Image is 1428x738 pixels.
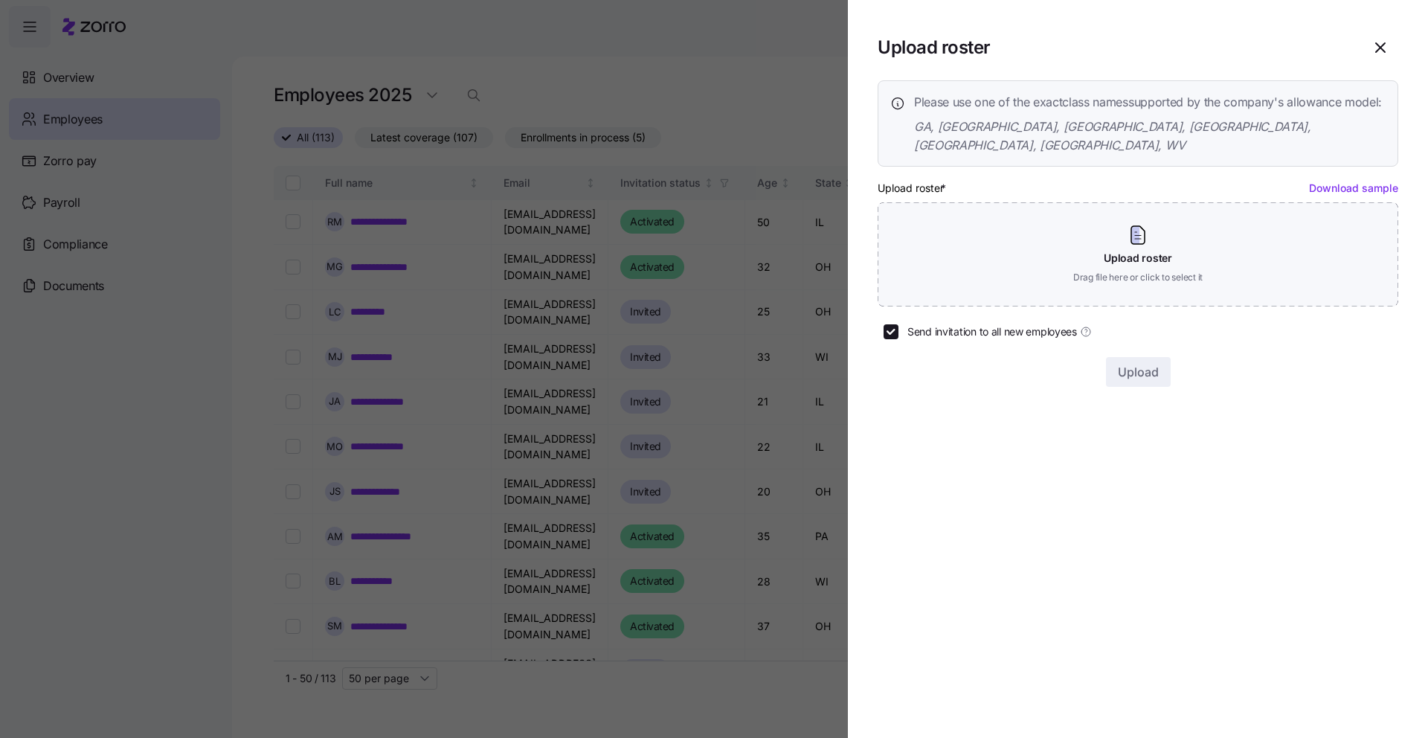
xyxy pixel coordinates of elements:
span: GA, [GEOGRAPHIC_DATA], [GEOGRAPHIC_DATA], [GEOGRAPHIC_DATA], [GEOGRAPHIC_DATA], [GEOGRAPHIC_DATA]... [914,118,1386,155]
span: Upload [1118,363,1159,381]
span: Send invitation to all new employees [907,324,1077,339]
button: Upload [1106,357,1171,387]
label: Upload roster [878,180,949,196]
span: Please use one of the exact class names supported by the company's allowance model: [914,93,1386,112]
a: Download sample [1309,182,1398,194]
h1: Upload roster [878,36,1351,59]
